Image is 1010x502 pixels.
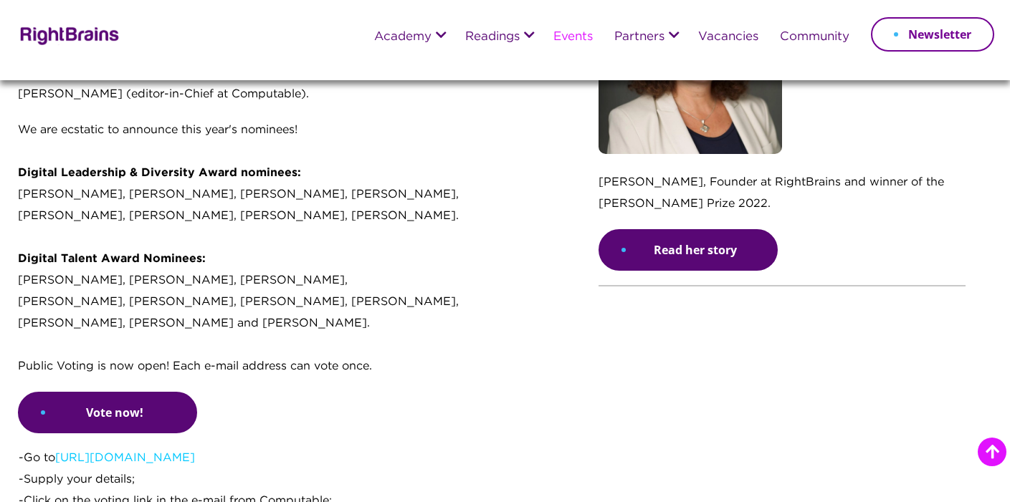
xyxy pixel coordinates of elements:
[614,31,664,44] a: Partners
[18,168,301,178] strong: Digital Leadership & Diversity Award nominees:
[698,31,758,44] a: Vacancies
[18,3,549,100] span: determined by an expert jury consisting of [PERSON_NAME] (Author D&I, CEO Diversity and Performan...
[16,24,120,45] img: Rightbrains
[465,31,520,44] a: Readings
[553,31,593,44] a: Events
[18,120,551,392] p: We are ecstatic to announce this year's nominees! [PERSON_NAME], [PERSON_NAME], [PERSON_NAME], [P...
[55,453,195,463] a: [URL][DOMAIN_NAME]
[18,254,206,264] strong: Digital Talent Award Nominees:
[871,17,994,52] a: Newsletter
[18,392,197,433] a: Vote now!
[374,31,432,44] a: Academy
[599,229,778,271] a: Read her story
[780,31,849,44] a: Community
[599,172,966,229] p: [PERSON_NAME], Founder at RightBrains and winner of the [PERSON_NAME] Prize 2022.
